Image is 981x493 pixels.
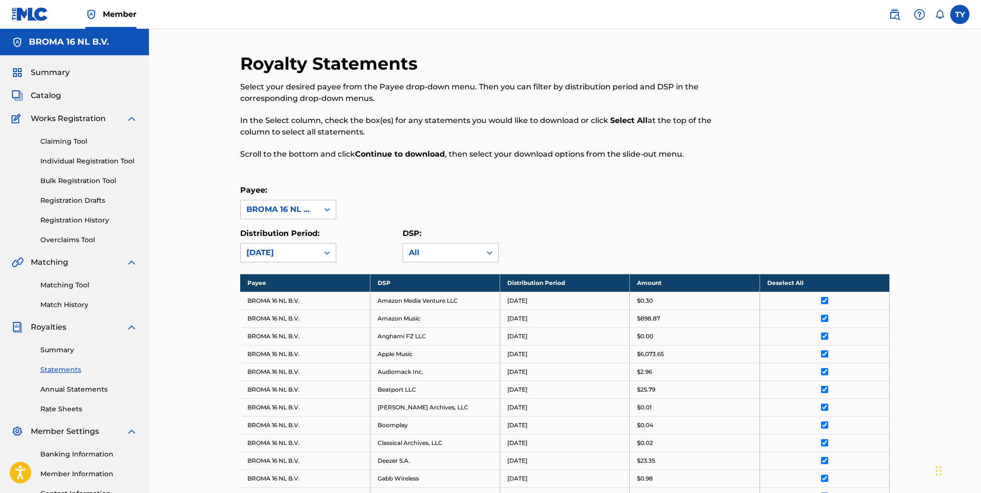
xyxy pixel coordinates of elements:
[31,321,66,333] span: Royalties
[31,113,106,124] span: Works Registration
[240,416,370,434] td: BROMA 16 NL B.V.
[500,381,630,398] td: [DATE]
[12,321,23,333] img: Royalties
[403,229,421,238] label: DSP:
[370,416,500,434] td: Boomplay
[31,67,70,78] span: Summary
[240,345,370,363] td: BROMA 16 NL B.V.
[500,327,630,345] td: [DATE]
[240,81,740,104] p: Select your desired payee from the Payee drop-down menu. Then you can filter by distribution peri...
[31,257,68,268] span: Matching
[246,247,313,259] div: [DATE]
[500,345,630,363] td: [DATE]
[12,67,70,78] a: SummarySummary
[246,204,313,215] div: BROMA 16 NL B.V.
[240,398,370,416] td: BROMA 16 NL B.V.
[637,385,655,394] p: $25.79
[40,156,137,166] a: Individual Registration Tool
[637,296,653,305] p: $0.30
[637,350,664,358] p: $6,073.65
[370,363,500,381] td: Audiomack Inc.
[637,439,653,447] p: $0.02
[86,9,97,20] img: Top Rightsholder
[12,7,49,21] img: MLC Logo
[610,116,648,125] strong: Select All
[40,384,137,394] a: Annual Statements
[630,274,760,292] th: Amount
[126,257,137,268] img: expand
[500,292,630,309] td: [DATE]
[240,292,370,309] td: BROMA 16 NL B.V.
[40,280,137,290] a: Matching Tool
[500,416,630,434] td: [DATE]
[240,381,370,398] td: BROMA 16 NL B.V.
[40,404,137,414] a: Rate Sheets
[370,274,500,292] th: DSP
[500,452,630,469] td: [DATE]
[935,10,944,19] div: Notifications
[637,403,651,412] p: $0.01
[409,247,475,259] div: All
[637,314,660,323] p: $898.87
[885,5,904,24] a: Public Search
[936,456,942,485] div: Перетащить
[12,90,23,101] img: Catalog
[40,136,137,147] a: Claiming Tool
[933,447,981,493] div: Виджет чата
[12,257,24,268] img: Matching
[370,381,500,398] td: Beatport LLC
[500,434,630,452] td: [DATE]
[103,9,136,20] span: Member
[370,327,500,345] td: Anghami FZ LLC
[500,398,630,416] td: [DATE]
[500,469,630,487] td: [DATE]
[40,469,137,479] a: Member Information
[126,426,137,437] img: expand
[914,9,925,20] img: help
[12,67,23,78] img: Summary
[240,363,370,381] td: BROMA 16 NL B.V.
[370,345,500,363] td: Apple Music
[950,5,969,24] div: User Menu
[637,474,653,483] p: $0.98
[12,90,61,101] a: CatalogCatalog
[240,148,740,160] p: Scroll to the bottom and click , then select your download options from the slide-out menu.
[370,434,500,452] td: Classical Archives, LLC
[933,447,981,493] iframe: Chat Widget
[370,452,500,469] td: Deezer S.A.
[240,434,370,452] td: BROMA 16 NL B.V.
[370,309,500,327] td: Amazon Music
[889,9,900,20] img: search
[760,274,889,292] th: Deselect All
[370,292,500,309] td: Amazon Media Venture LLC
[370,398,500,416] td: [PERSON_NAME] Archives, LLC
[954,332,981,409] iframe: Resource Center
[240,327,370,345] td: BROMA 16 NL B.V.
[240,469,370,487] td: BROMA 16 NL B.V.
[12,37,23,48] img: Accounts
[40,215,137,225] a: Registration History
[31,426,99,437] span: Member Settings
[637,456,655,465] p: $23.35
[12,426,23,437] img: Member Settings
[40,300,137,310] a: Match History
[240,452,370,469] td: BROMA 16 NL B.V.
[370,469,500,487] td: Gabb Wireless
[355,149,445,159] strong: Continue to download
[240,115,740,138] p: In the Select column, check the box(es) for any statements you would like to download or click at...
[240,274,370,292] th: Payee
[240,309,370,327] td: BROMA 16 NL B.V.
[637,368,652,376] p: $2.96
[40,196,137,206] a: Registration Drafts
[637,332,653,341] p: $0.00
[637,421,653,430] p: $0.04
[240,53,422,74] h2: Royalty Statements
[31,90,61,101] span: Catalog
[240,185,267,195] label: Payee:
[40,365,137,375] a: Statements
[126,113,137,124] img: expand
[40,449,137,459] a: Banking Information
[12,113,24,124] img: Works Registration
[910,5,929,24] div: Help
[500,309,630,327] td: [DATE]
